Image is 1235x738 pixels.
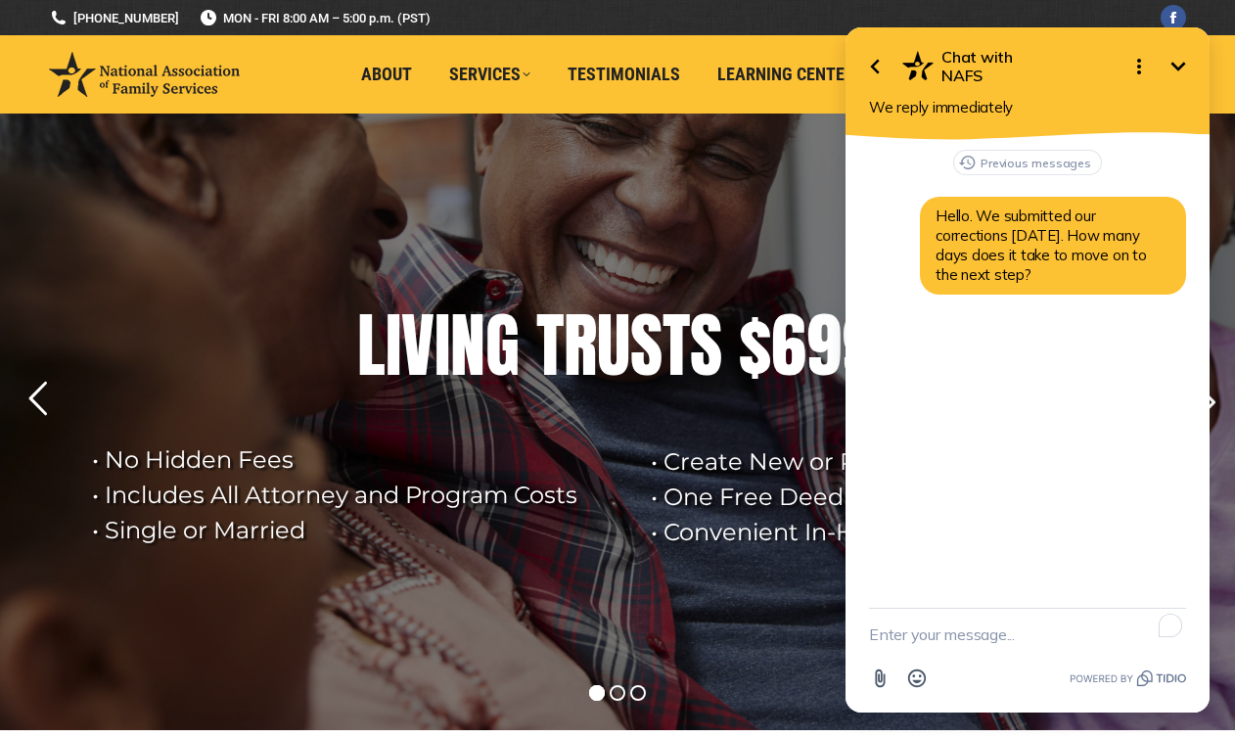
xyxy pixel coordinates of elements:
[299,47,339,86] button: Open options
[630,306,663,385] div: S
[401,306,435,385] div: V
[133,150,282,175] button: Previous messages
[347,56,426,93] a: About
[250,667,366,690] a: Powered by Tidio.
[663,306,690,385] div: T
[41,660,78,697] button: Attach file button
[554,56,694,93] a: Testimonials
[771,306,806,385] div: 6
[435,306,450,385] div: I
[49,98,193,116] span: We reply immediately
[49,52,240,97] img: National Association of Family Services
[739,306,771,385] div: $
[568,64,680,85] span: Testimonials
[717,64,854,85] span: Learning Center
[49,609,366,660] textarea: To enrich screen reader interactions, please activate Accessibility in Grammarly extension settings
[449,64,530,85] span: Services
[115,207,327,284] span: Hello. We submitted our corrections [DATE]. How many days does it take to move on to the next step?
[704,56,868,93] a: Learning Center
[121,48,292,67] span: Chat with
[450,306,485,385] div: N
[357,306,386,385] div: L
[339,47,378,86] button: Minimize
[597,306,630,385] div: U
[536,306,564,385] div: T
[564,306,597,385] div: R
[121,48,292,85] h2: NAFS
[690,306,722,385] div: S
[78,660,115,697] button: Open Emoji picker
[49,9,179,27] a: [PHONE_NUMBER]
[386,306,401,385] div: I
[92,442,626,548] rs-layer: • No Hidden Fees • Includes All Attorney and Program Costs • Single or Married
[651,444,1218,550] rs-layer: • Create New or Replace Outdated Documents • One Free Deed Transfer • Convenient In-Home Notariza...
[199,9,431,27] span: MON - FRI 8:00 AM – 5:00 p.m. (PST)
[485,306,520,385] div: G
[361,64,412,85] span: About
[806,306,842,385] div: 9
